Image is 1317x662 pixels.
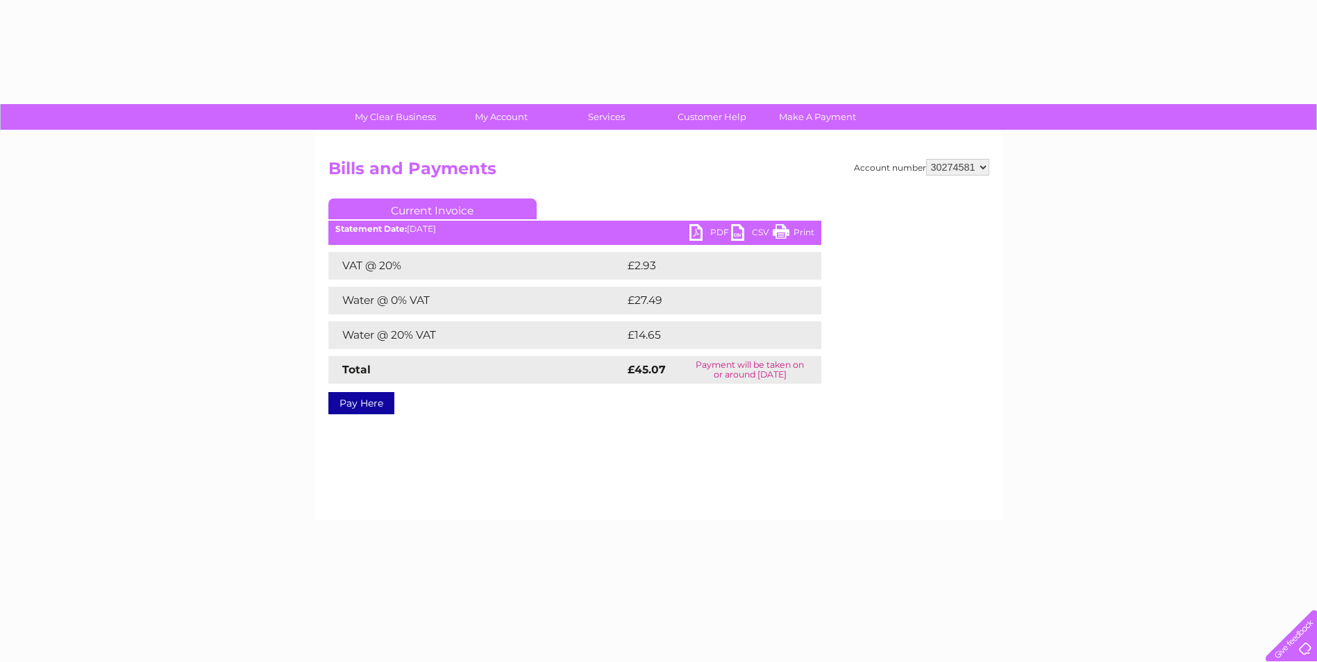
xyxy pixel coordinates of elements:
[342,363,371,376] strong: Total
[760,104,875,130] a: Make A Payment
[335,223,407,234] b: Statement Date:
[338,104,453,130] a: My Clear Business
[624,252,789,280] td: £2.93
[679,356,821,384] td: Payment will be taken on or around [DATE]
[731,224,773,244] a: CSV
[328,252,624,280] td: VAT @ 20%
[328,198,537,219] a: Current Invoice
[773,224,814,244] a: Print
[624,321,792,349] td: £14.65
[328,224,821,234] div: [DATE]
[328,321,624,349] td: Water @ 20% VAT
[689,224,731,244] a: PDF
[628,363,666,376] strong: £45.07
[328,287,624,314] td: Water @ 0% VAT
[655,104,769,130] a: Customer Help
[854,159,989,176] div: Account number
[328,392,394,414] a: Pay Here
[328,159,989,185] h2: Bills and Payments
[624,287,793,314] td: £27.49
[549,104,664,130] a: Services
[444,104,558,130] a: My Account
